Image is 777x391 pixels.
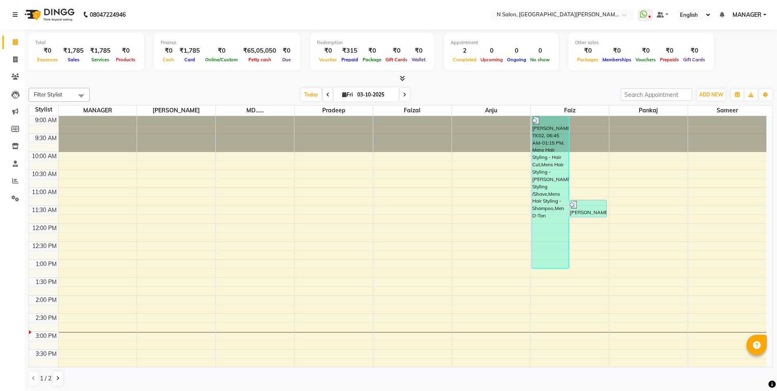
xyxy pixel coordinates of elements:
[478,57,505,63] span: Upcoming
[410,57,427,63] span: Wallet
[383,46,410,56] div: ₹0
[33,116,58,125] div: 9:00 AM
[600,46,633,56] div: ₹0
[31,242,58,250] div: 12:30 PM
[161,39,294,46] div: Finance
[355,89,396,101] input: 2025-10-03
[681,46,707,56] div: ₹0
[34,91,62,98] span: Filter Stylist
[451,57,478,63] span: Completed
[294,105,373,116] span: Pradeep
[361,46,383,56] div: ₹0
[34,350,58,358] div: 3:30 PM
[33,134,58,143] div: 9:30 AM
[137,105,215,116] span: [PERSON_NAME]
[528,57,552,63] span: No show
[114,46,137,56] div: ₹0
[373,105,452,116] span: Faizal
[30,206,58,214] div: 11:30 AM
[688,105,767,116] span: sameer
[340,92,355,98] span: Fri
[34,332,58,340] div: 3:00 PM
[59,105,137,116] span: MANAGER
[176,46,203,56] div: ₹1,785
[609,105,688,116] span: Pankaj
[203,57,240,63] span: Online/Custom
[452,105,530,116] span: Anju
[89,57,111,63] span: Services
[575,46,600,56] div: ₹0
[66,57,82,63] span: Sales
[317,46,339,56] div: ₹0
[301,88,321,101] span: Today
[31,224,58,232] div: 12:00 PM
[21,3,77,26] img: logo
[161,57,176,63] span: Cash
[505,46,528,56] div: 0
[451,39,552,46] div: Appointment
[182,57,197,63] span: Card
[532,116,569,268] div: [PERSON_NAME], TK02, 06:45 AM-01:15 PM, Mens Hair Styling - Hair Cut,Mens Hair Styling - [PERSON_...
[246,57,273,63] span: Petty cash
[90,3,126,26] b: 08047224946
[29,105,58,114] div: Stylist
[317,57,339,63] span: Voucher
[383,57,410,63] span: Gift Cards
[60,46,87,56] div: ₹1,785
[35,57,60,63] span: Expenses
[161,46,176,56] div: ₹0
[35,46,60,56] div: ₹0
[633,57,658,63] span: Vouchers
[621,88,692,101] input: Search Appointment
[505,57,528,63] span: Ongoing
[658,57,681,63] span: Prepaids
[280,57,293,63] span: Due
[531,105,609,116] span: Faiz
[40,374,51,383] span: 1 / 2
[697,89,725,101] button: ADD NEW
[34,314,58,322] div: 2:30 PM
[600,57,633,63] span: Memberships
[114,57,137,63] span: Products
[240,46,279,56] div: ₹65,05,050
[575,57,600,63] span: Packages
[35,39,137,46] div: Total
[87,46,114,56] div: ₹1,785
[317,39,427,46] div: Redemption
[658,46,681,56] div: ₹0
[34,296,58,304] div: 2:00 PM
[216,105,294,116] span: MD.....
[279,46,294,56] div: ₹0
[34,260,58,268] div: 1:00 PM
[339,57,360,63] span: Prepaid
[699,92,723,98] span: ADD NEW
[569,200,607,217] div: [PERSON_NAME] maam, TK01, 11:20 AM-11:50 AM, Mens Hair Styling - Hair Cut
[451,46,478,56] div: 2
[30,170,58,179] div: 10:30 AM
[478,46,505,56] div: 0
[410,46,427,56] div: ₹0
[361,57,383,63] span: Package
[203,46,240,56] div: ₹0
[681,57,707,63] span: Gift Cards
[733,11,762,19] span: MANAGER
[339,46,361,56] div: ₹315
[575,39,707,46] div: Other sales
[34,278,58,286] div: 1:30 PM
[30,152,58,161] div: 10:00 AM
[743,358,769,383] iframe: chat widget
[30,188,58,197] div: 11:00 AM
[528,46,552,56] div: 0
[633,46,658,56] div: ₹0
